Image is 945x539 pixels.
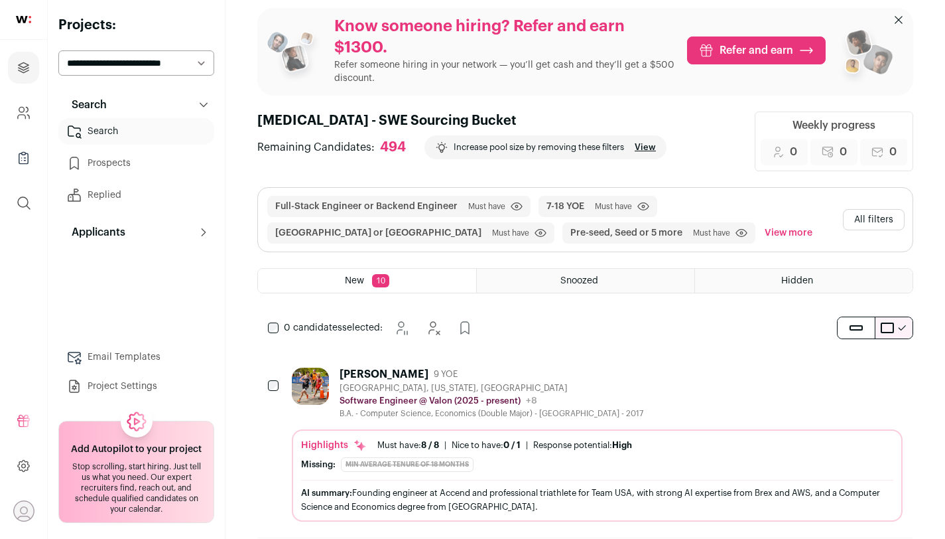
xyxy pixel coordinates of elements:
[612,441,632,449] span: High
[492,228,529,238] span: Must have
[58,219,214,246] button: Applicants
[345,276,364,285] span: New
[560,276,598,285] span: Snoozed
[341,457,473,472] div: min average tenure of 18 months
[71,443,202,456] h2: Add Autopilot to your project
[257,112,666,130] h1: [MEDICAL_DATA] - SWE Sourcing Bucket
[380,139,406,156] div: 494
[58,16,214,35] h2: Projects:
[301,439,367,452] div: Highlights
[301,486,893,514] div: Founding engineer at Accend and professional triathlete for Team USA, with strong AI expertise fr...
[340,383,643,394] div: [GEOGRAPHIC_DATA], [US_STATE], [GEOGRAPHIC_DATA]
[8,52,39,84] a: Projects
[67,461,206,514] div: Stop scrolling, start hiring. Just tell us what you need. Our expert recruiters find, reach out, ...
[792,117,875,133] div: Weekly progress
[762,222,815,244] button: View more
[546,200,584,213] button: 7-18 YOE
[8,97,39,129] a: Company and ATS Settings
[301,459,336,470] div: Missing:
[836,24,895,88] img: referral_people_group_2-7c1ec42c15280f3369c0665c33c00ed472fd7f6af9dd0ec46c364f9a93ccf9a4.png
[284,321,383,335] span: selected:
[292,368,329,405] img: 7ff80f0396778cc16a5713249f1b1c40823fa8ae7b46afb581032909d61705d7.jpg
[334,58,676,85] p: Refer someone hiring in your network — you’ll get cash and they’ll get a $500 discount.
[503,441,521,449] span: 0 / 1
[840,144,847,160] span: 0
[595,201,632,212] span: Must have
[526,396,537,406] span: +8
[781,276,813,285] span: Hidden
[265,27,324,85] img: referral_people_group_1-3817b86375c0e7f77b15e9e1740954ef64e1f78137dd7e9f4ff27367cb2cd09a.png
[257,139,375,155] span: Remaining Candidates:
[340,408,643,419] div: B.A. - Computer Science, Economics (Double Major) - [GEOGRAPHIC_DATA] - 2017
[301,489,352,497] span: AI summary:
[372,274,389,287] span: 10
[695,269,913,293] a: Hidden
[58,150,214,177] a: Prospects
[843,209,905,230] button: All filters
[377,440,632,451] ul: | |
[452,440,521,451] div: Nice to have:
[340,368,428,381] div: [PERSON_NAME]
[8,142,39,174] a: Company Lists
[687,37,826,64] a: Refer and earn
[13,501,34,522] button: Open dropdown
[421,441,439,449] span: 8 / 8
[58,344,214,370] a: Email Templates
[434,369,458,380] span: 9 YOE
[64,224,125,240] p: Applicants
[334,16,676,58] p: Know someone hiring? Refer and earn $1300.
[468,201,505,212] span: Must have
[533,440,632,451] div: Response potential:
[58,373,214,400] a: Project Settings
[292,368,903,522] a: [PERSON_NAME] 9 YOE [GEOGRAPHIC_DATA], [US_STATE], [GEOGRAPHIC_DATA] Software Engineer @ Valon (2...
[693,228,730,238] span: Must have
[58,421,214,523] a: Add Autopilot to your project Stop scrolling, start hiring. Just tell us what you need. Our exper...
[58,92,214,118] button: Search
[275,226,481,240] button: [GEOGRAPHIC_DATA] or [GEOGRAPHIC_DATA]
[635,142,656,153] a: View
[377,440,439,451] div: Must have:
[58,182,214,208] a: Replied
[477,269,694,293] a: Snoozed
[64,97,107,113] p: Search
[889,144,897,160] span: 0
[340,396,521,406] p: Software Engineer @ Valon (2025 - present)
[570,226,682,240] button: Pre-seed, Seed or 5 more
[454,142,624,153] p: Increase pool size by removing these filters
[58,118,214,145] a: Search
[16,16,31,23] img: wellfound-shorthand-0d5821cbd27db2630d0214b213865d53afaa358527fdda9d0ea32b1df1b89c2c.svg
[275,200,458,213] button: Full-Stack Engineer or Backend Engineer
[790,144,797,160] span: 0
[284,323,342,333] span: 0 candidates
